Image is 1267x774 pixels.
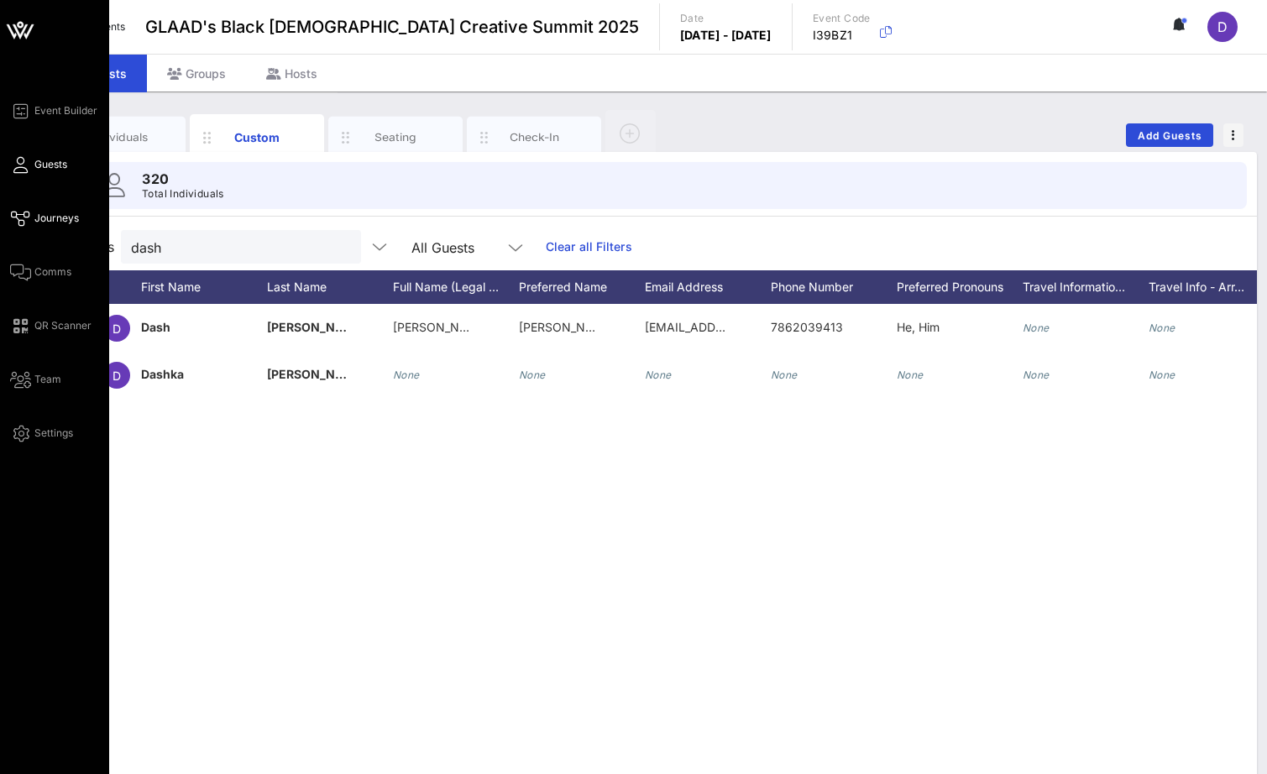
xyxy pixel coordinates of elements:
[34,318,92,333] span: QR Scanner
[1207,12,1238,42] div: D
[393,369,420,381] i: None
[10,316,92,336] a: QR Scanner
[645,320,847,334] span: [EMAIL_ADDRESS][DOMAIN_NAME]
[897,270,1023,304] div: Preferred Pronouns
[142,186,224,202] p: Total Individuals
[246,55,338,92] div: Hosts
[897,369,924,381] i: None
[771,320,843,334] span: 7862039413
[771,369,798,381] i: None
[401,230,536,264] div: All Guests
[771,270,897,304] div: Phone Number
[393,270,519,304] div: Full Name (Legal …
[141,367,184,381] span: Dashka
[34,157,67,172] span: Guests
[10,369,61,390] a: Team
[147,55,246,92] div: Groups
[1149,322,1175,334] i: None
[497,129,572,145] div: Check-In
[1023,369,1050,381] i: None
[113,322,121,336] span: D
[813,27,871,44] p: I39BZ1
[519,369,546,381] i: None
[220,128,295,146] div: Custom
[34,211,79,226] span: Journeys
[1023,270,1149,304] div: Travel Informatio…
[10,101,97,121] a: Event Builder
[34,372,61,387] span: Team
[10,154,67,175] a: Guests
[142,169,224,189] p: 320
[519,270,645,304] div: Preferred Name
[645,369,672,381] i: None
[680,27,772,44] p: [DATE] - [DATE]
[1217,18,1228,35] span: D
[897,320,940,334] span: He, Him
[141,270,267,304] div: First Name
[680,10,772,27] p: Date
[813,10,871,27] p: Event Code
[359,129,433,145] div: Seating
[10,262,71,282] a: Comms
[34,264,71,280] span: Comms
[141,320,170,334] span: Dash
[411,240,474,255] div: All Guests
[1137,129,1203,142] span: Add Guests
[10,208,79,228] a: Journeys
[113,369,121,383] span: D
[1023,322,1050,334] i: None
[34,103,97,118] span: Event Builder
[10,423,73,443] a: Settings
[519,320,615,334] span: [PERSON_NAME]
[81,129,156,145] div: Individuals
[1126,123,1213,147] button: Add Guests
[34,426,73,441] span: Settings
[645,270,771,304] div: Email Address
[1149,369,1175,381] i: None
[393,320,490,334] span: [PERSON_NAME]
[267,270,393,304] div: Last Name
[145,14,639,39] span: GLAAD's Black [DEMOGRAPHIC_DATA] Creative Summit 2025
[267,320,366,334] span: [PERSON_NAME]
[267,367,366,381] span: [PERSON_NAME]
[546,238,632,256] a: Clear all Filters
